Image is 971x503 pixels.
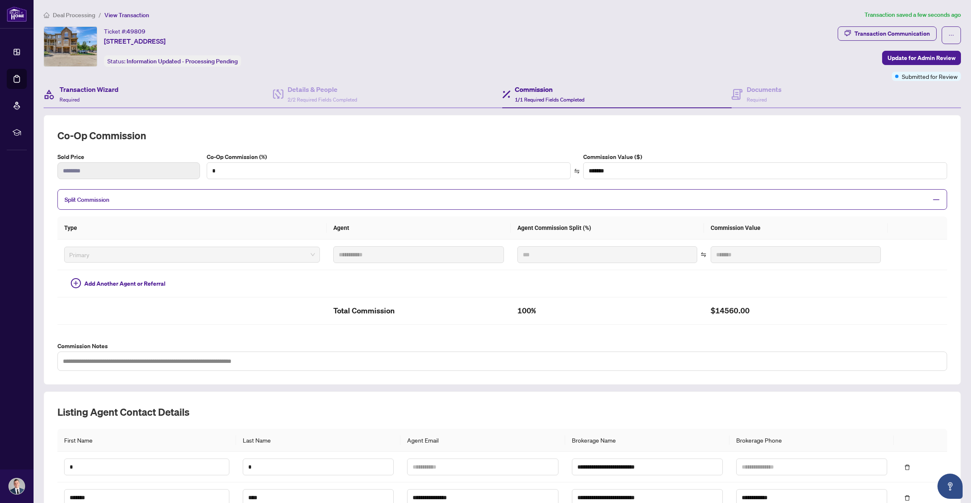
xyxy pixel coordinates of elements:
img: logo [7,6,27,22]
h4: Documents [747,84,781,94]
span: home [44,12,49,18]
span: 2/2 Required Fields Completed [288,96,357,103]
h4: Details & People [288,84,357,94]
label: Commission Notes [57,341,947,351]
th: Agent Email [400,429,565,452]
label: Sold Price [57,152,200,162]
th: Agent [327,216,511,240]
button: Update for Admin Review [882,51,961,65]
h2: Listing Agent Contact Details [57,405,947,419]
div: Status: [104,55,241,67]
img: IMG-W12326556_1.jpg [44,27,97,66]
div: Transaction Communication [854,27,930,40]
span: Submitted for Review [902,72,958,81]
span: swap [701,252,706,258]
span: Primary [69,248,315,261]
h4: Commission [515,84,584,94]
th: Type [57,216,327,240]
h2: Co-op Commission [57,129,947,142]
label: Commission Value ($) [583,152,947,162]
span: Information Updated - Processing Pending [127,57,238,65]
div: Split Commission [57,189,947,210]
th: Commission Value [704,216,888,240]
h4: Transaction Wizard [60,84,119,94]
span: Required [60,96,80,103]
h2: $14560.00 [711,304,881,318]
th: Brokerage Phone [730,429,894,452]
button: Open asap [937,474,963,499]
article: Transaction saved a few seconds ago [865,10,961,20]
span: Required [747,96,767,103]
span: delete [904,464,910,470]
span: 1/1 Required Fields Completed [515,96,584,103]
th: First Name [57,429,236,452]
h2: Total Commission [333,304,504,318]
img: Profile Icon [9,478,25,494]
h2: 100% [517,304,697,318]
span: Update for Admin Review [888,51,955,65]
span: View Transaction [104,11,149,19]
label: Co-Op Commission (%) [207,152,571,162]
span: Deal Processing [53,11,95,19]
span: delete [904,495,910,501]
span: plus-circle [71,278,81,288]
span: [STREET_ADDRESS] [104,36,166,46]
span: minus [932,196,940,203]
span: Split Commission [65,196,109,203]
div: Ticket #: [104,26,145,36]
span: swap [574,168,580,174]
th: Last Name [236,429,400,452]
button: Add Another Agent or Referral [64,277,172,290]
li: / [99,10,101,20]
button: Transaction Communication [838,26,937,41]
span: Add Another Agent or Referral [84,279,166,288]
span: ellipsis [948,32,954,38]
th: Brokerage Name [565,429,730,452]
th: Agent Commission Split (%) [511,216,704,240]
span: 49809 [127,28,145,35]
